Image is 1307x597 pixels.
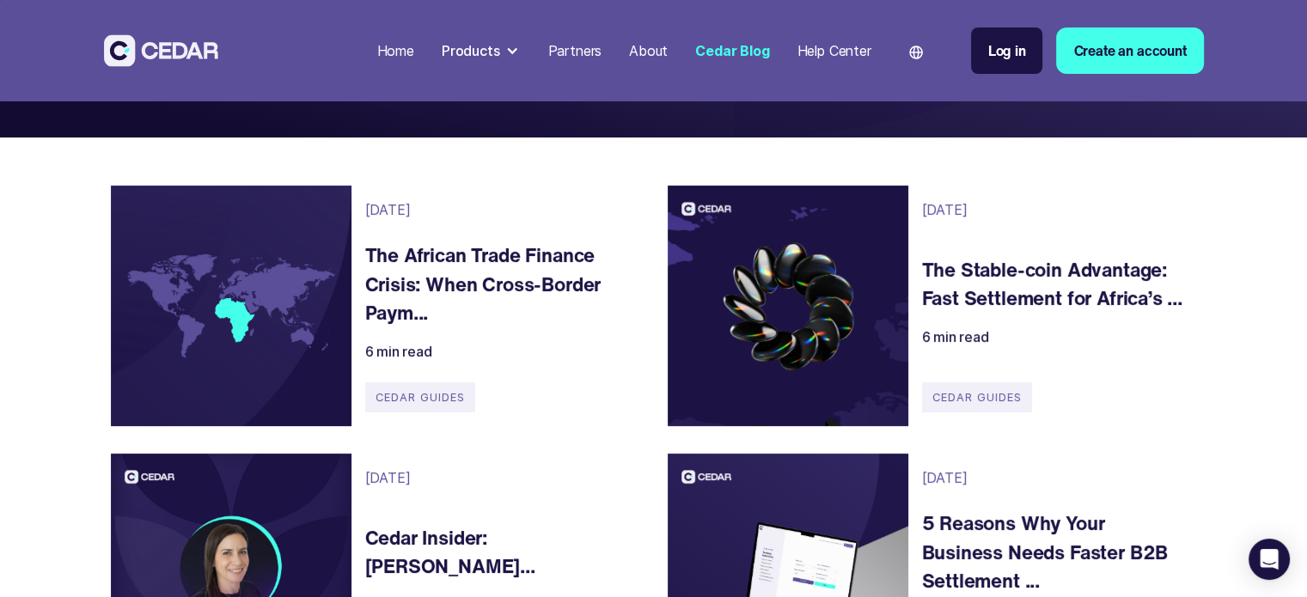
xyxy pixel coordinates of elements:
div: Products [442,40,500,61]
div: Cedar Blog [695,40,769,61]
a: 5 Reasons Why Your Business Needs Faster B2B Settlement ... [922,509,1187,595]
div: Home [377,40,414,61]
a: The African Trade Finance Crisis: When Cross-Border Paym... [365,241,630,327]
div: Log in [988,40,1026,61]
div: About [629,40,668,61]
div: Partners [547,40,602,61]
a: Create an account [1056,27,1203,74]
div: Products [435,34,528,68]
div: [DATE] [365,467,411,488]
img: world icon [909,46,923,59]
div: [DATE] [922,467,968,488]
a: Home [370,32,421,70]
div: 6 min read [365,341,432,362]
a: Cedar Insider: [PERSON_NAME]... [365,523,630,581]
div: Cedar Guides [365,382,475,412]
div: 6 min read [922,326,989,347]
a: Log in [971,27,1043,74]
a: About [622,32,675,70]
a: Cedar Blog [688,32,776,70]
div: [DATE] [365,199,411,220]
a: Partners [541,32,608,70]
div: [DATE] [922,199,968,220]
a: The Stable-coin Advantage: Fast Settlement for Africa’s ... [922,255,1187,313]
div: Cedar Guides [922,382,1032,412]
div: Help Center [797,40,870,61]
div: Open Intercom Messenger [1249,539,1290,580]
a: Help Center [790,32,877,70]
